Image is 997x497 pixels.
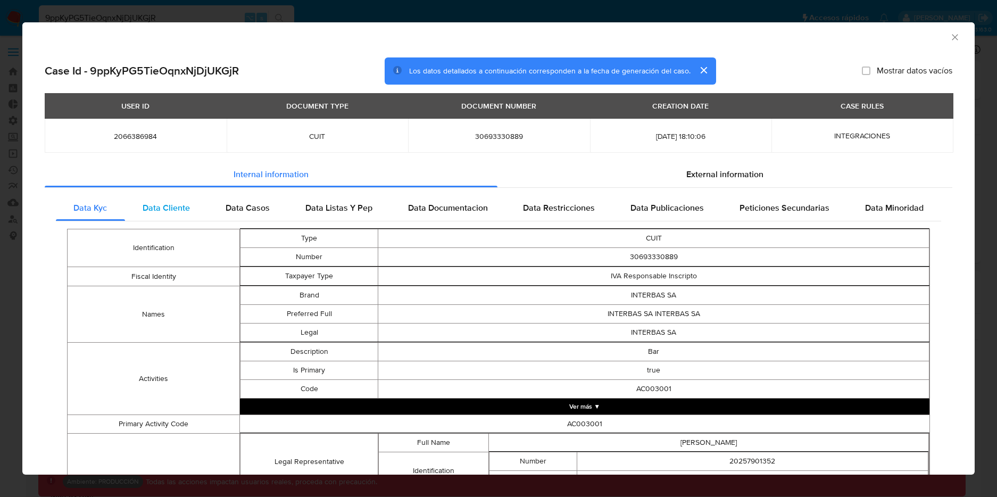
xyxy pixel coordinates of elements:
td: Is Primary [240,361,378,380]
span: Data Cliente [143,202,190,214]
span: Data Publicaciones [630,202,704,214]
td: Fiscal Identity [68,267,240,286]
td: Taxpayer Type [240,267,378,286]
td: INTERBAS SA [378,286,929,305]
span: Internal information [234,168,309,180]
td: CUIL [577,471,928,490]
div: CASE RULES [834,97,890,115]
span: Data Minoridad [865,202,924,214]
h2: Case Id - 9ppKyPG5TieOqnxNjDjUKGjR [45,64,239,78]
div: DOCUMENT TYPE [280,97,355,115]
td: Brand [240,286,378,305]
div: CREATION DATE [646,97,715,115]
td: AC003001 [240,415,930,434]
td: Number [240,248,378,267]
span: Los datos detallados a continuación corresponden a la fecha de generación del caso. [409,65,691,76]
span: Data Kyc [73,202,107,214]
td: Preferred Full [240,305,378,324]
span: Data Documentacion [408,202,488,214]
td: Code [240,380,378,399]
td: Bar [378,343,929,361]
td: INTERBAS SA INTERBAS SA [378,305,929,324]
span: [DATE] 18:10:06 [603,131,759,141]
td: true [378,361,929,380]
span: Data Casos [226,202,270,214]
td: Identification [379,452,489,490]
div: USER ID [115,97,156,115]
td: [PERSON_NAME] [488,434,928,452]
td: Full Name [379,434,489,452]
span: Peticiones Secundarias [740,202,829,214]
td: 20257901352 [577,452,928,471]
td: Description [240,343,378,361]
td: CUIT [378,229,929,248]
td: Activities [68,343,240,415]
button: Expand array [240,399,929,415]
td: Identification [68,229,240,267]
span: 2066386984 [57,131,214,141]
td: Type [489,471,577,490]
td: 30693330889 [378,248,929,267]
td: Legal Representative [240,434,378,491]
span: CUIT [239,131,396,141]
div: closure-recommendation-modal [22,22,975,475]
span: INTEGRACIONES [834,130,890,141]
span: External information [686,168,763,180]
td: Primary Activity Code [68,415,240,434]
td: AC003001 [378,380,929,399]
span: Mostrar datos vacíos [877,65,952,76]
span: Data Listas Y Pep [305,202,372,214]
div: DOCUMENT NUMBER [455,97,543,115]
button: cerrar [691,57,716,83]
span: Data Restricciones [523,202,595,214]
td: Legal [240,324,378,342]
div: Detailed info [45,162,952,187]
input: Mostrar datos vacíos [862,67,870,75]
span: 30693330889 [421,131,577,141]
td: IVA Responsable Inscripto [378,267,929,286]
td: Number [489,452,577,471]
td: INTERBAS SA [378,324,929,342]
button: Cerrar ventana [950,32,959,42]
td: Names [68,286,240,343]
td: Type [240,229,378,248]
div: Detailed internal info [56,195,941,221]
